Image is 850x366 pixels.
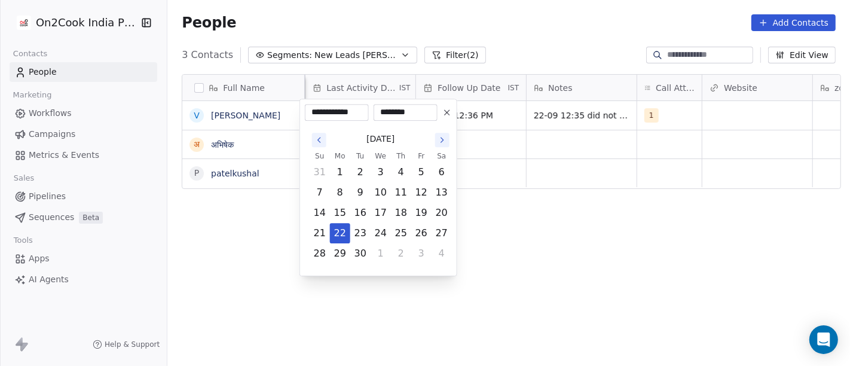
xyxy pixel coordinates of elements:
[432,163,451,182] button: Saturday, September 6th, 2025
[331,203,350,222] button: Monday, September 15th, 2025
[432,224,451,243] button: Saturday, September 27th, 2025
[391,150,411,162] th: Thursday
[310,224,329,243] button: Sunday, September 21st, 2025
[392,244,411,263] button: Thursday, October 2nd, 2025
[432,150,452,162] th: Saturday
[351,244,370,263] button: Tuesday, September 30th, 2025
[310,150,330,162] th: Sunday
[392,183,411,202] button: Thursday, September 11th, 2025
[330,150,350,162] th: Monday
[435,133,450,147] button: Go to the Next Month
[351,163,370,182] button: Tuesday, September 2nd, 2025
[331,183,350,202] button: Monday, September 8th, 2025
[312,133,326,147] button: Go to the Previous Month
[411,150,432,162] th: Friday
[331,163,350,182] button: Monday, September 1st, 2025
[371,244,390,263] button: Wednesday, October 1st, 2025
[310,150,452,264] table: September 2025
[432,203,451,222] button: Saturday, September 20th, 2025
[310,163,329,182] button: Sunday, August 31st, 2025
[366,133,395,145] span: [DATE]
[371,183,390,202] button: Wednesday, September 10th, 2025
[331,224,350,243] button: Today, Monday, September 22nd, 2025, selected
[350,150,371,162] th: Tuesday
[371,203,390,222] button: Wednesday, September 17th, 2025
[392,203,411,222] button: Thursday, September 18th, 2025
[371,224,390,243] button: Wednesday, September 24th, 2025
[412,203,431,222] button: Friday, September 19th, 2025
[432,244,451,263] button: Saturday, October 4th, 2025
[412,224,431,243] button: Friday, September 26th, 2025
[310,244,329,263] button: Sunday, September 28th, 2025
[310,203,329,222] button: Sunday, September 14th, 2025
[412,183,431,202] button: Friday, September 12th, 2025
[310,183,329,202] button: Sunday, September 7th, 2025
[392,224,411,243] button: Thursday, September 25th, 2025
[331,244,350,263] button: Monday, September 29th, 2025
[371,163,390,182] button: Wednesday, September 3rd, 2025
[351,183,370,202] button: Tuesday, September 9th, 2025
[351,224,370,243] button: Tuesday, September 23rd, 2025
[412,244,431,263] button: Friday, October 3rd, 2025
[432,183,451,202] button: Saturday, September 13th, 2025
[371,150,391,162] th: Wednesday
[392,163,411,182] button: Thursday, September 4th, 2025
[412,163,431,182] button: Friday, September 5th, 2025
[351,203,370,222] button: Tuesday, September 16th, 2025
